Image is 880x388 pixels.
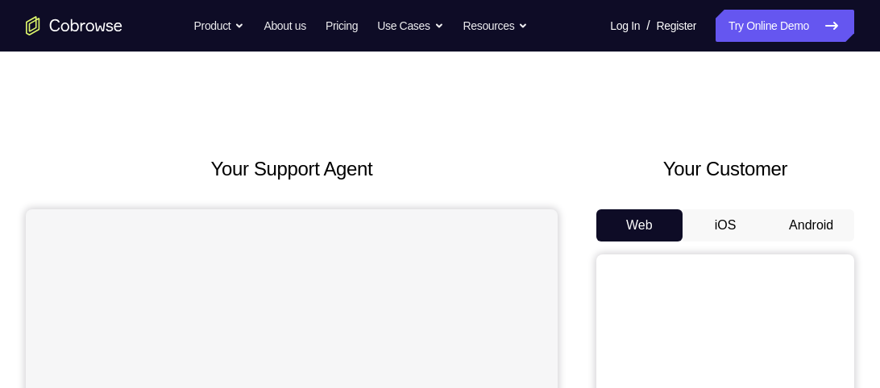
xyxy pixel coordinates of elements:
a: Log In [610,10,640,42]
button: iOS [683,209,769,241]
span: / [646,16,650,35]
button: Android [768,209,854,241]
a: Pricing [326,10,358,42]
button: Product [194,10,245,42]
a: About us [264,10,305,42]
a: Try Online Demo [716,10,854,42]
a: Go to the home page [26,16,122,35]
h2: Your Customer [596,155,854,184]
button: Web [596,209,683,241]
h2: Your Support Agent [26,155,558,184]
button: Resources [463,10,529,42]
button: Use Cases [377,10,443,42]
a: Register [657,10,696,42]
